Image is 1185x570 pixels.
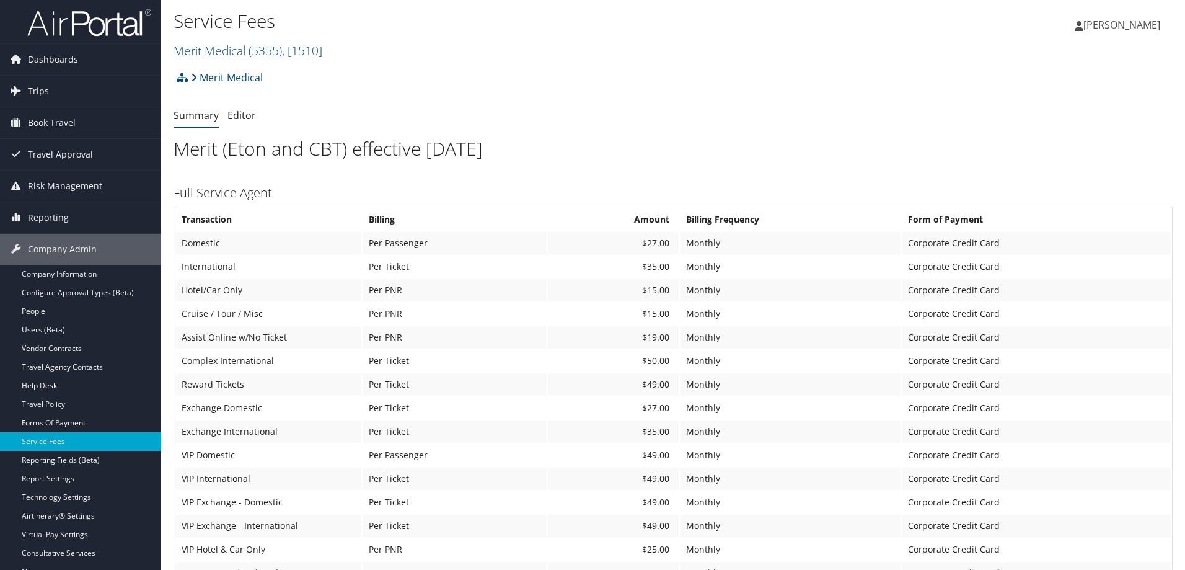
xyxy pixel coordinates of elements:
td: Exchange International [175,421,361,443]
td: Monthly [680,397,901,419]
a: Merit Medical [191,65,263,90]
td: Monthly [680,373,901,396]
span: ( 5355 ) [249,42,282,59]
span: Company Admin [28,234,97,265]
td: Corporate Credit Card [902,232,1171,254]
h3: Full Service Agent [174,184,1173,202]
td: VIP Exchange - Domestic [175,491,361,514]
h1: Service Fees [174,8,840,34]
td: Monthly [680,421,901,443]
td: Per PNR [363,279,547,301]
td: Monthly [680,256,901,278]
img: airportal-logo.png [27,8,151,37]
td: Per Ticket [363,468,547,490]
td: Per Ticket [363,515,547,537]
td: Corporate Credit Card [902,421,1171,443]
td: $49.00 [548,515,679,537]
td: Per Passenger [363,444,547,466]
td: $15.00 [548,279,679,301]
th: Billing [363,208,547,231]
td: Domestic [175,232,361,254]
td: Corporate Credit Card [902,538,1171,561]
td: $19.00 [548,326,679,349]
td: $49.00 [548,468,679,490]
td: Monthly [680,468,901,490]
td: Corporate Credit Card [902,350,1171,372]
td: Corporate Credit Card [902,256,1171,278]
span: , [ 1510 ] [282,42,322,59]
td: $49.00 [548,491,679,514]
td: VIP Domestic [175,444,361,466]
td: Monthly [680,232,901,254]
td: VIP Exchange - International [175,515,361,537]
td: $50.00 [548,350,679,372]
td: Corporate Credit Card [902,303,1171,325]
h1: Merit (Eton and CBT) effective [DATE] [174,136,1173,162]
td: Monthly [680,444,901,466]
span: Travel Approval [28,139,93,170]
td: $35.00 [548,421,679,443]
td: Per Ticket [363,421,547,443]
a: Editor [227,109,256,122]
td: $25.00 [548,538,679,561]
th: Transaction [175,208,361,231]
td: Per Ticket [363,256,547,278]
td: Per Ticket [363,350,547,372]
th: Amount [548,208,679,231]
span: Reporting [28,202,69,233]
td: Per Ticket [363,397,547,419]
td: $49.00 [548,373,679,396]
td: Complex International [175,350,361,372]
td: Per Ticket [363,491,547,514]
td: Cruise / Tour / Misc [175,303,361,325]
td: Exchange Domestic [175,397,361,419]
td: Corporate Credit Card [902,491,1171,514]
td: VIP International [175,468,361,490]
td: $27.00 [548,232,679,254]
td: Monthly [680,491,901,514]
td: Corporate Credit Card [902,373,1171,396]
td: International [175,256,361,278]
td: Monthly [680,350,901,372]
td: Monthly [680,279,901,301]
a: Summary [174,109,219,122]
td: VIP Hotel & Car Only [175,538,361,561]
span: Book Travel [28,107,76,138]
td: Per PNR [363,538,547,561]
td: Corporate Credit Card [902,397,1171,419]
td: Corporate Credit Card [902,326,1171,349]
td: $35.00 [548,256,679,278]
td: Monthly [680,303,901,325]
td: Corporate Credit Card [902,444,1171,466]
td: Monthly [680,326,901,349]
td: Corporate Credit Card [902,279,1171,301]
td: Per Ticket [363,373,547,396]
td: $49.00 [548,444,679,466]
span: Risk Management [28,171,102,202]
td: Monthly [680,538,901,561]
th: Form of Payment [902,208,1171,231]
td: Reward Tickets [175,373,361,396]
td: Per PNR [363,326,547,349]
td: $15.00 [548,303,679,325]
td: Per Passenger [363,232,547,254]
span: Trips [28,76,49,107]
td: Monthly [680,515,901,537]
td: Assist Online w/No Ticket [175,326,361,349]
td: Hotel/Car Only [175,279,361,301]
span: Dashboards [28,44,78,75]
a: [PERSON_NAME] [1075,6,1173,43]
span: [PERSON_NAME] [1083,18,1160,32]
a: Merit Medical [174,42,322,59]
td: Per PNR [363,303,547,325]
td: Corporate Credit Card [902,468,1171,490]
th: Billing Frequency [680,208,901,231]
td: $27.00 [548,397,679,419]
td: Corporate Credit Card [902,515,1171,537]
